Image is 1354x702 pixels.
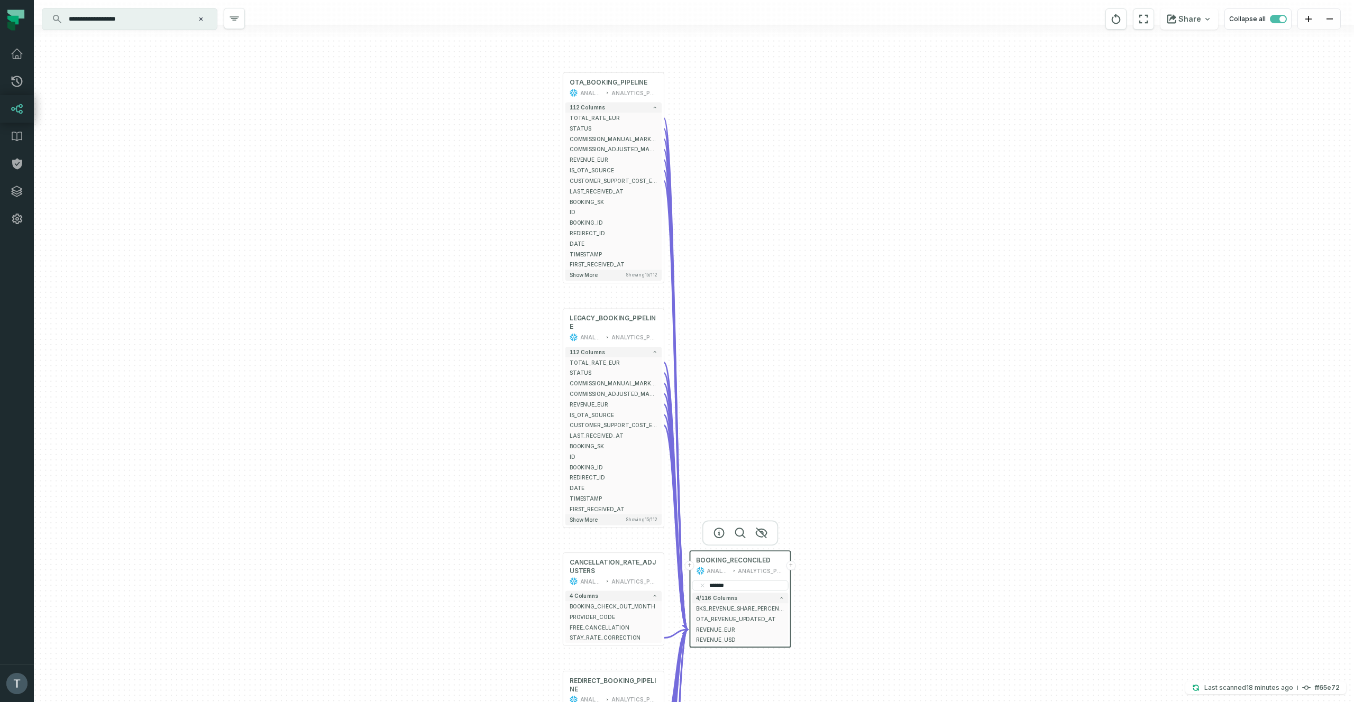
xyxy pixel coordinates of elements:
button: REDIRECT_ID [565,228,662,238]
button: BKS_REVENUE_SHARE_PERCENTAGE [692,603,788,614]
span: PROVIDER_CODE [570,613,657,621]
button: CUSTOMER_SUPPORT_COST_EUR [565,420,662,431]
span: IS_OTA_SOURCE [570,167,657,174]
button: + [786,561,795,570]
button: Collapse all [1224,8,1292,30]
button: OTA_REVENUE_UPDATED_AT [692,614,788,624]
div: ANALYTICS_PROD [611,333,657,341]
button: FIRST_RECEIVED_AT [565,260,662,270]
span: CUSTOMER_SUPPORT_COST_EUR [570,177,657,185]
button: zoom in [1298,9,1319,30]
span: REDIRECT_ID [570,474,657,482]
button: PROVIDER_CODE [565,612,662,622]
span: COMMISSION_ADJUSTED_MARKETING_EUR [570,390,657,398]
button: BOOKING_SK [565,197,662,207]
button: BOOKING_SK [565,441,662,451]
div: ANALYTICS [580,333,603,341]
span: OTA_BOOKING_PIPELINE [570,78,648,87]
span: DATE [570,239,657,247]
span: REVENUE_EUR [570,400,657,408]
span: CUSTOMER_SUPPORT_COST_EUR [570,421,657,429]
button: Clear search query [196,14,206,24]
button: COMMISSION_MANUAL_MARKETING_EUR [565,378,662,389]
span: LEGACY_BOOKING_PIPELINE [570,314,657,331]
button: REVENUE_USD [692,635,788,645]
button: REVENUE_EUR [692,624,788,635]
div: ANALYTICS_PROD [611,89,657,97]
span: 4/116 columns [696,595,737,601]
span: BOOKING_RECONCILED [696,556,771,565]
span: COMMISSION_MANUAL_MARKETING_EUR [570,380,657,387]
span: STAY_RATE_CORRECTION [570,634,657,642]
button: TIMESTAMP [565,493,662,504]
span: Showing 15 / 112 [626,517,657,522]
span: REDIRECT_BOOKING_PIPELINE [570,677,657,694]
span: REVENUE_EUR [696,625,784,633]
button: REVENUE_EUR [565,399,662,410]
button: COMMISSION_ADJUSTED_MARKETING_EUR [565,389,662,399]
span: Show more [570,272,598,278]
button: FREE_CANCELLATION [565,622,662,633]
button: REDIRECT_ID [565,473,662,483]
span: COMMISSION_MANUAL_MARKETING_EUR [570,135,657,143]
span: LAST_RECEIVED_AT [570,187,657,195]
span: REDIRECT_ID [570,229,657,237]
button: REVENUE_EUR [565,154,662,165]
button: DATE [565,238,662,249]
button: COMMISSION_ADJUSTED_MARKETING_EUR [565,144,662,155]
button: + [685,561,694,570]
span: 4 columns [570,593,598,599]
span: TIMESTAMP [570,250,657,258]
button: Last scanned[DATE] 11:29:28ff65e72 [1185,681,1346,694]
span: 112 columns [570,349,605,355]
div: ANALYTICS [580,89,603,97]
span: TOTAL_RATE_EUR [570,358,657,366]
button: Share [1160,8,1218,30]
button: BOOKING_CHECK_OUT_MONTH [565,601,662,612]
button: LAST_RECEIVED_AT [565,430,662,441]
span: BOOKING_SK [570,442,657,450]
span: REVENUE_USD [696,636,784,644]
div: ANALYTICS_PROD [611,577,657,586]
img: avatar of Taher Hekmatfar [6,673,28,694]
button: IS_OTA_SOURCE [565,410,662,420]
button: CUSTOMER_SUPPORT_COST_EUR [565,175,662,186]
button: STATUS [565,368,662,378]
relative-time: Sep 12, 2025, 11:29 AM GMT+2 [1246,683,1293,691]
span: OTA_REVENUE_UPDATED_AT [696,615,784,623]
div: ANALYTICS [707,567,730,575]
button: DATE [565,483,662,493]
button: ID [565,207,662,217]
span: FREE_CANCELLATION [570,623,657,631]
button: TOTAL_RATE_EUR [565,113,662,123]
span: BOOKING_SK [570,198,657,206]
span: STATUS [570,369,657,377]
span: CANCELLATION_RATE_ADJUSTERS [570,558,657,575]
button: TOTAL_RATE_EUR [565,357,662,368]
button: FIRST_RECEIVED_AT [565,504,662,514]
button: Clear [698,581,707,590]
button: Show moreShowing15/112 [565,514,662,525]
div: ANALYTICS_PROD [738,567,784,575]
span: TOTAL_RATE_EUR [570,114,657,122]
span: FIRST_RECEIVED_AT [570,505,657,513]
button: Show moreShowing15/112 [565,270,662,280]
div: ANALYTICS [580,577,603,586]
span: BOOKING_CHECK_OUT_MONTH [570,603,657,611]
span: 112 columns [570,104,605,110]
button: BOOKING_ID [565,462,662,473]
span: BKS_REVENUE_SHARE_PERCENTAGE [696,605,784,613]
button: STAY_RATE_CORRECTION [565,633,662,643]
button: ID [565,451,662,462]
span: IS_OTA_SOURCE [570,411,657,419]
span: Show more [570,516,598,523]
button: IS_OTA_SOURCE [565,165,662,175]
button: LAST_RECEIVED_AT [565,186,662,197]
span: ID [570,208,657,216]
span: COMMISSION_ADJUSTED_MARKETING_EUR [570,145,657,153]
span: BOOKING_ID [570,219,657,227]
button: STATUS [565,123,662,134]
span: Showing 15 / 112 [626,273,657,278]
g: Edge from 153cf55f162defe0c2e838128412ec89 to a429ed4c6d8201d0771a1dc452a31892 [664,383,688,629]
span: STATUS [570,124,657,132]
